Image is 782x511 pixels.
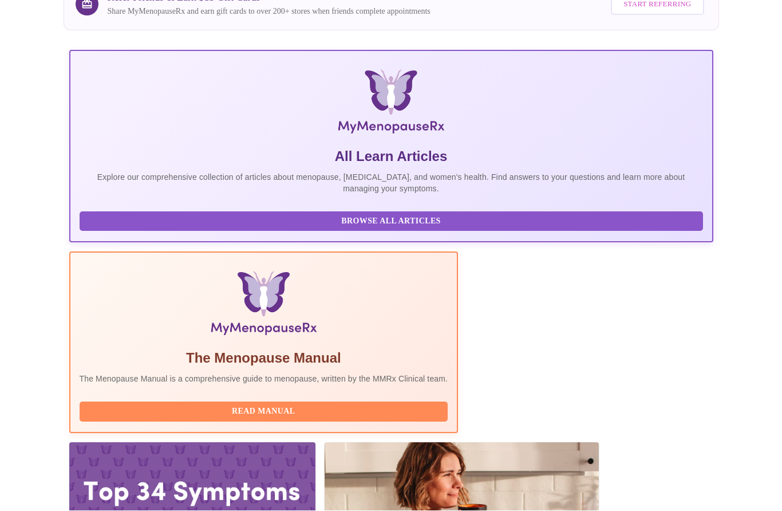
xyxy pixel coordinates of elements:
[80,172,703,195] p: Explore our comprehensive collection of articles about menopause, [MEDICAL_DATA], and women's hea...
[80,349,448,368] h5: The Menopause Manual
[80,402,448,422] button: Read Manual
[138,272,389,340] img: Menopause Manual
[176,70,606,139] img: MyMenopauseRx Logo
[80,148,703,166] h5: All Learn Articles
[80,212,703,232] button: Browse All Articles
[80,374,448,385] p: The Menopause Manual is a comprehensive guide to menopause, written by the MMRx Clinical team.
[91,405,437,419] span: Read Manual
[108,6,431,18] p: Share MyMenopauseRx and earn gift cards to over 200+ stores when friends complete appointments
[80,215,706,225] a: Browse All Articles
[80,406,451,416] a: Read Manual
[91,215,692,229] span: Browse All Articles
